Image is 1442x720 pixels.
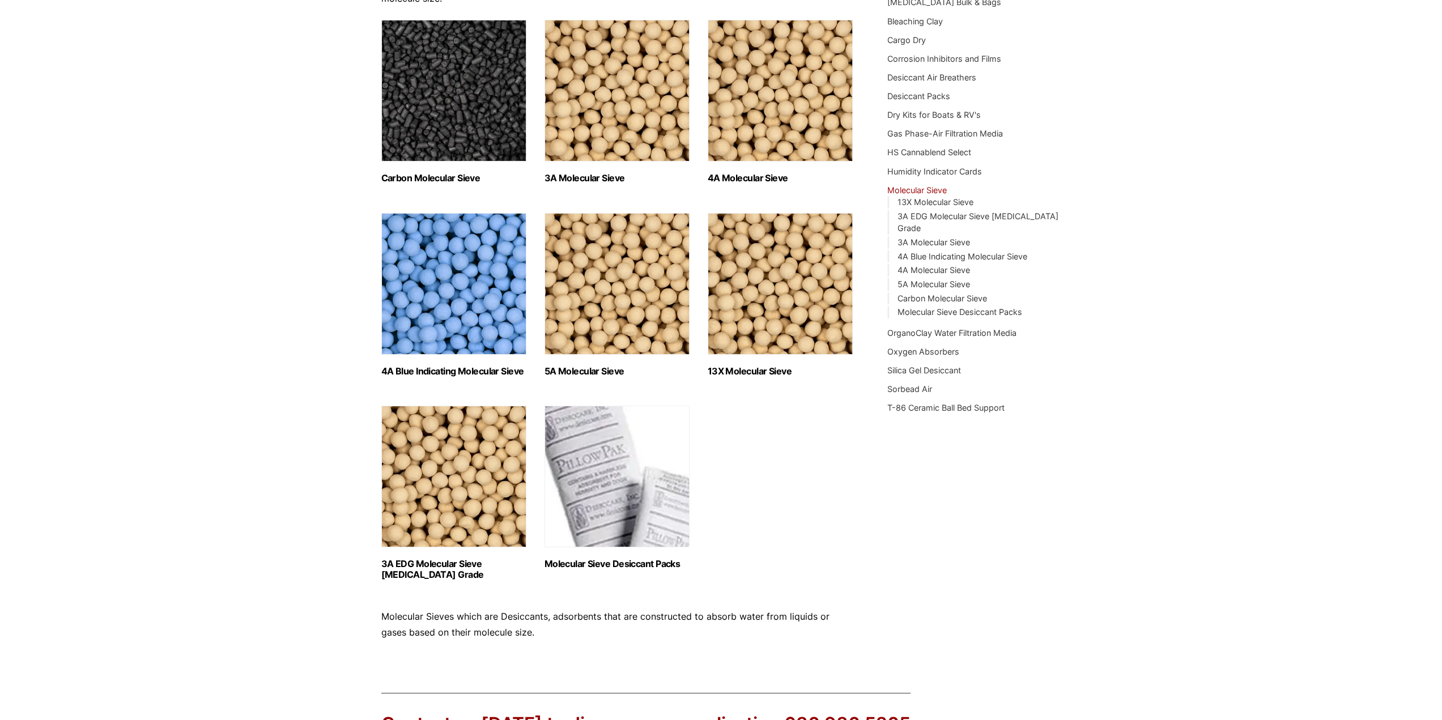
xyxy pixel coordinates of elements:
h2: 3A EDG Molecular Sieve [MEDICAL_DATA] Grade [381,559,526,580]
a: 3A Molecular Sieve [897,237,969,247]
a: OrganoClay Water Filtration Media [887,328,1016,338]
a: Visit product category 5A Molecular Sieve [545,213,690,377]
a: Oxygen Absorbers [887,347,959,356]
img: Molecular Sieve Desiccant Packs [545,406,690,547]
a: Silica Gel Desiccant [887,365,961,375]
a: Visit product category Carbon Molecular Sieve [381,20,526,184]
img: 3A EDG Molecular Sieve Ethanol Grade [381,406,526,547]
a: 4A Molecular Sieve [897,265,969,275]
a: Molecular Sieve Desiccant Packs [897,307,1022,317]
a: Visit product category 4A Blue Indicating Molecular Sieve [381,213,526,377]
img: 4A Blue Indicating Molecular Sieve [381,213,526,355]
img: 13X Molecular Sieve [708,213,853,355]
img: 4A Molecular Sieve [708,20,853,161]
a: Gas Phase-Air Filtration Media [887,129,1003,138]
a: T-86 Ceramic Ball Bed Support [887,403,1005,412]
a: 3A EDG Molecular Sieve [MEDICAL_DATA] Grade [897,211,1058,233]
h2: 4A Molecular Sieve [708,173,853,184]
a: Visit product category Molecular Sieve Desiccant Packs [545,406,690,569]
a: Visit product category 3A EDG Molecular Sieve Ethanol Grade [381,406,526,580]
a: Cargo Dry [887,35,926,45]
img: 5A Molecular Sieve [545,213,690,355]
h2: 13X Molecular Sieve [708,366,853,377]
p: Molecular Sieves which are Desiccants, adsorbents that are constructed to absorb water from liqui... [381,609,854,640]
a: Desiccant Packs [887,91,950,101]
a: Dry Kits for Boats & RV's [887,110,981,120]
h2: Molecular Sieve Desiccant Packs [545,559,690,569]
h2: 5A Molecular Sieve [545,366,690,377]
a: Visit product category 13X Molecular Sieve [708,213,853,377]
a: 4A Blue Indicating Molecular Sieve [897,252,1027,261]
h2: 4A Blue Indicating Molecular Sieve [381,366,526,377]
a: Visit product category 3A Molecular Sieve [545,20,690,184]
a: Molecular Sieve [887,185,947,195]
a: Visit product category 4A Molecular Sieve [708,20,853,184]
h2: Carbon Molecular Sieve [381,173,526,184]
a: Sorbead Air [887,384,932,394]
a: Humidity Indicator Cards [887,167,982,176]
a: Bleaching Clay [887,16,943,26]
a: Desiccant Air Breathers [887,73,976,82]
a: 5A Molecular Sieve [897,279,969,289]
img: Carbon Molecular Sieve [381,20,526,161]
a: HS Cannablend Select [887,147,971,157]
a: Carbon Molecular Sieve [897,293,986,303]
h2: 3A Molecular Sieve [545,173,690,184]
a: Corrosion Inhibitors and Films [887,54,1001,63]
img: 3A Molecular Sieve [545,20,690,161]
a: 13X Molecular Sieve [897,197,973,207]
